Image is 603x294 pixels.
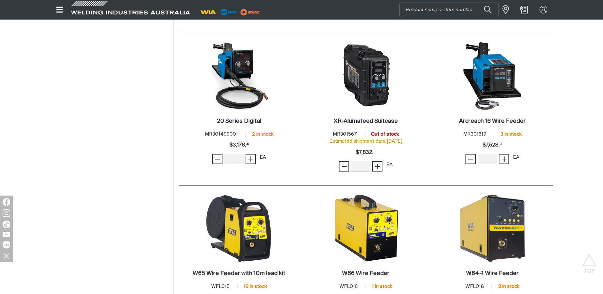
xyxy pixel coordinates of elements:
[252,132,273,137] span: 2 in stock
[519,6,529,13] a: Shopping cart (0 product(s))
[356,146,375,159] div: Price
[3,209,10,217] img: Instagram
[193,271,285,276] h2: W65 Wire Feeder with 10m lead kit
[211,284,230,289] span: WFL015
[239,7,262,17] img: miller
[214,154,221,164] span: −
[334,118,398,124] h2: XR-Alumafeed Suitcase
[500,143,502,146] sup: 98
[372,284,392,289] span: 1 in stock
[477,3,499,17] button: Search products
[331,42,400,110] img: XR-Alumafeed Suitcase
[339,284,358,289] span: WFL016
[246,143,249,146] sup: 36
[230,139,249,152] span: $3,178.
[374,161,381,172] span: +
[341,161,347,172] span: −
[342,271,389,276] h2: W66 Wire Feeder
[468,154,474,164] span: −
[334,118,398,125] a: XR-Alumafeed Suitcase
[3,221,10,228] img: TikTok
[205,194,273,263] img: W65 Wire Feeder with 10m lead kit
[459,118,526,124] h2: Arcreach 16 Wire Feeder
[230,139,249,152] div: Price
[501,154,507,164] span: +
[342,270,389,277] a: W66 Wire Feeder
[248,154,254,164] span: +
[329,139,402,144] span: Estimated shipment date: [DATE]
[500,132,522,137] span: 3 in stock
[331,194,400,263] img: W66 Wire Feeder
[356,146,375,159] span: $7,832.
[244,284,267,289] span: 16 in stock
[239,10,262,14] a: miller
[482,139,502,152] span: $7,523.
[400,3,498,17] input: Product name or item number...
[513,154,519,161] div: EA
[3,241,10,248] img: LinkedIn
[458,194,527,263] img: W64-1 Wire Feeder
[466,270,519,277] a: W64-1 Wire Feeder
[260,154,266,161] div: EA
[3,232,10,237] img: YouTube
[1,250,12,261] img: hide socials
[466,271,519,276] h2: W64-1 Wire Feeder
[217,118,261,125] a: 20 Series Digital
[373,150,375,153] sup: 11
[386,161,393,169] div: EA
[582,254,597,268] button: Scroll to top
[205,42,273,110] img: 20 Series Digital
[205,132,238,137] span: MR301499001
[371,132,399,137] span: Out of stock
[3,198,10,206] img: Facebook
[458,42,527,110] img: Arcreach 16 Wire Feeder
[193,270,285,277] a: W65 Wire Feeder with 10m lead kit
[465,284,484,289] span: WFL018
[217,118,261,124] h2: 20 Series Digital
[498,284,519,289] span: 3 in stock
[482,139,502,152] div: Price
[463,132,486,137] span: MR301619
[333,132,357,137] span: MR301567
[459,118,526,125] a: Arcreach 16 Wire Feeder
